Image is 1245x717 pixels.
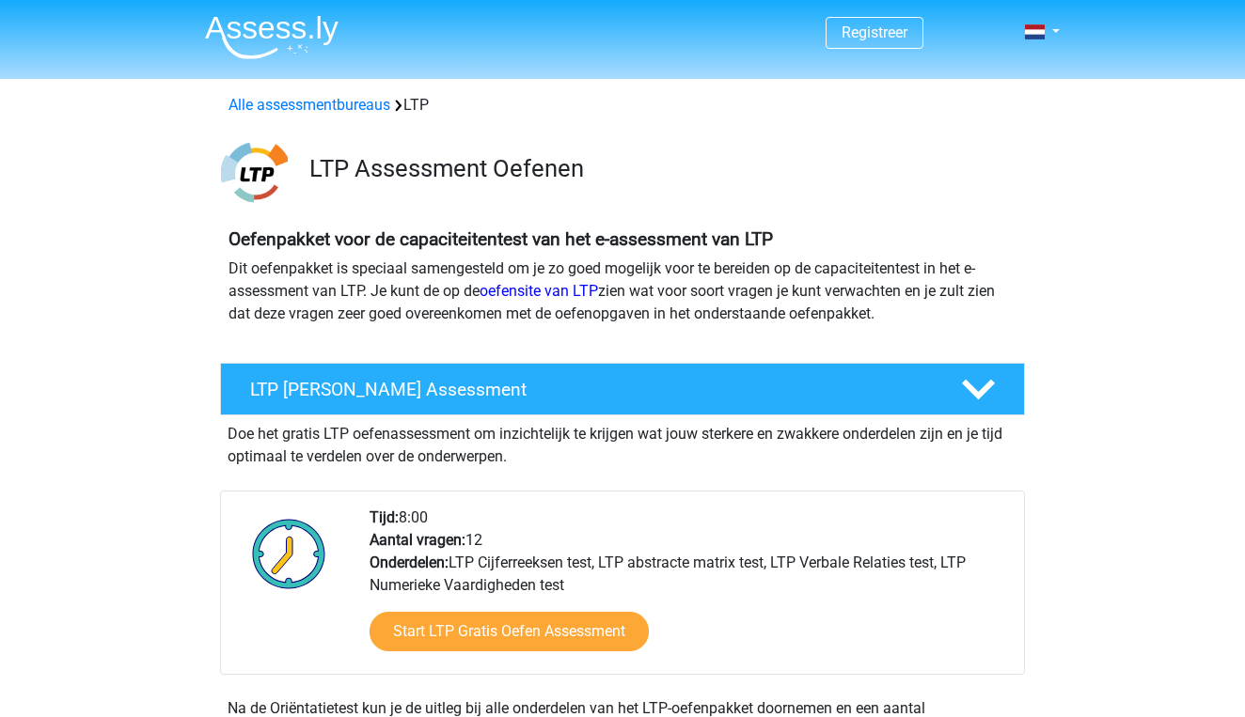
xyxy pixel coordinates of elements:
[250,379,931,400] h4: LTP [PERSON_NAME] Assessment
[221,94,1024,117] div: LTP
[355,507,1023,674] div: 8:00 12 LTP Cijferreeksen test, LTP abstracte matrix test, LTP Verbale Relaties test, LTP Numerie...
[221,139,288,206] img: ltp.png
[229,257,1016,325] p: Dit oefenpakket is speciaal samengesteld om je zo goed mogelijk voor te bereiden op de capaciteit...
[370,612,649,651] a: Start LTP Gratis Oefen Assessment
[370,553,449,571] b: Onderdelen:
[309,154,1010,183] h3: LTP Assessment Oefenen
[229,96,390,114] a: Alle assessmentbureaus
[370,531,465,549] b: Aantal vragen:
[205,15,339,59] img: Assessly
[220,415,1025,468] div: Doe het gratis LTP oefenassessment om inzichtelijk te krijgen wat jouw sterkere en zwakkere onder...
[370,508,399,526] b: Tijd:
[242,507,337,600] img: Klok
[480,282,598,300] a: oefensite van LTP
[213,363,1032,415] a: LTP [PERSON_NAME] Assessment
[229,228,773,250] b: Oefenpakket voor de capaciteitentest van het e-assessment van LTP
[842,23,907,41] a: Registreer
